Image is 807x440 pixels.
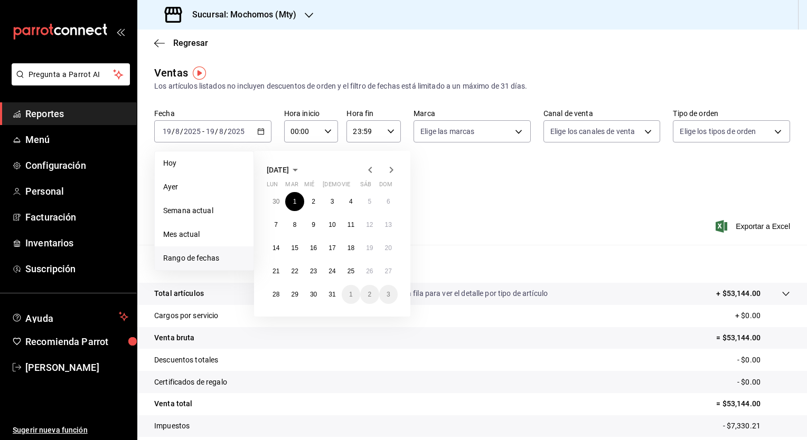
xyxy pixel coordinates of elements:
abbr: 19 de julio de 2025 [366,244,373,252]
abbr: 23 de julio de 2025 [310,267,317,275]
button: 30 de junio de 2025 [267,192,285,211]
button: 18 de julio de 2025 [342,238,360,257]
button: 17 de julio de 2025 [323,238,341,257]
button: open_drawer_menu [116,27,125,36]
label: Marca [414,110,531,117]
button: 8 de julio de 2025 [285,215,304,234]
abbr: 2 de agosto de 2025 [368,291,371,298]
abbr: 2 de julio de 2025 [312,198,315,205]
button: 16 de julio de 2025 [304,238,323,257]
button: 10 de julio de 2025 [323,215,341,234]
span: Elige los canales de venta [550,126,635,137]
button: 27 de julio de 2025 [379,262,398,281]
span: Personal [25,184,128,198]
button: 25 de julio de 2025 [342,262,360,281]
span: [PERSON_NAME] [25,360,128,375]
span: / [215,127,218,136]
abbr: 21 de julio de 2025 [273,267,279,275]
abbr: 31 de julio de 2025 [329,291,335,298]
abbr: 18 de julio de 2025 [348,244,354,252]
button: 6 de julio de 2025 [379,192,398,211]
abbr: sábado [360,181,371,192]
input: -- [219,127,224,136]
span: Elige los tipos de orden [680,126,756,137]
span: [DATE] [267,166,289,174]
p: + $53,144.00 [716,288,761,299]
abbr: 26 de julio de 2025 [366,267,373,275]
span: Facturación [25,210,128,224]
button: Pregunta a Parrot AI [12,63,130,85]
button: 3 de agosto de 2025 [379,285,398,304]
button: 22 de julio de 2025 [285,262,304,281]
span: Suscripción [25,262,128,276]
button: 14 de julio de 2025 [267,238,285,257]
button: 29 de julio de 2025 [285,285,304,304]
abbr: 11 de julio de 2025 [348,221,354,228]
label: Tipo de orden [673,110,790,117]
abbr: 7 de julio de 2025 [274,221,278,228]
p: Venta bruta [154,332,194,343]
abbr: 14 de julio de 2025 [273,244,279,252]
abbr: 9 de julio de 2025 [312,221,315,228]
abbr: 10 de julio de 2025 [329,221,335,228]
abbr: 15 de julio de 2025 [291,244,298,252]
span: Sugerir nueva función [13,425,128,436]
label: Hora inicio [284,110,339,117]
abbr: 1 de julio de 2025 [293,198,297,205]
div: Ventas [154,65,188,81]
span: Configuración [25,158,128,173]
abbr: 17 de julio de 2025 [329,244,335,252]
abbr: 28 de julio de 2025 [273,291,279,298]
p: - $0.00 [737,377,790,388]
button: 20 de julio de 2025 [379,238,398,257]
h3: Sucursal: Mochomos (Mty) [184,8,296,21]
abbr: 29 de julio de 2025 [291,291,298,298]
p: = $53,144.00 [716,398,790,409]
button: 21 de julio de 2025 [267,262,285,281]
button: 11 de julio de 2025 [342,215,360,234]
a: Pregunta a Parrot AI [7,76,130,88]
label: Fecha [154,110,271,117]
input: -- [205,127,215,136]
button: Regresar [154,38,208,48]
span: / [172,127,175,136]
span: / [180,127,183,136]
input: -- [162,127,172,136]
span: Rango de fechas [163,253,245,264]
abbr: 25 de julio de 2025 [348,267,354,275]
span: Inventarios [25,236,128,250]
abbr: martes [285,181,298,192]
abbr: domingo [379,181,392,192]
abbr: 30 de julio de 2025 [310,291,317,298]
button: 7 de julio de 2025 [267,215,285,234]
button: 2 de julio de 2025 [304,192,323,211]
abbr: 22 de julio de 2025 [291,267,298,275]
button: Exportar a Excel [718,220,790,233]
button: 28 de julio de 2025 [267,285,285,304]
span: Ayer [163,181,245,193]
button: 5 de julio de 2025 [360,192,379,211]
p: Resumen [154,257,790,270]
button: 15 de julio de 2025 [285,238,304,257]
span: - [202,127,204,136]
abbr: 8 de julio de 2025 [293,221,297,228]
button: 24 de julio de 2025 [323,262,341,281]
p: - $0.00 [737,355,790,366]
span: Pregunta a Parrot AI [29,69,114,80]
button: 1 de julio de 2025 [285,192,304,211]
abbr: 30 de junio de 2025 [273,198,279,205]
abbr: 4 de julio de 2025 [349,198,353,205]
span: Regresar [173,38,208,48]
img: Tooltip marker [193,66,206,80]
abbr: viernes [342,181,350,192]
p: = $53,144.00 [716,332,790,343]
button: 31 de julio de 2025 [323,285,341,304]
button: 1 de agosto de 2025 [342,285,360,304]
button: 2 de agosto de 2025 [360,285,379,304]
p: Da clic en la fila para ver el detalle por tipo de artículo [372,288,548,299]
p: Venta total [154,398,192,409]
button: 4 de julio de 2025 [342,192,360,211]
button: 19 de julio de 2025 [360,238,379,257]
button: [DATE] [267,164,302,176]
